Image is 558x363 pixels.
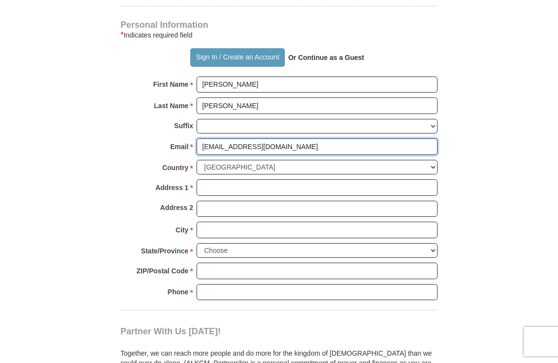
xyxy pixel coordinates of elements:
strong: ZIP/Postal Code [137,264,189,278]
strong: City [176,223,188,237]
button: Sign In / Create an Account [190,48,284,67]
div: Indicates required field [120,29,438,41]
strong: State/Province [141,244,188,258]
span: Partner With Us [DATE]! [120,326,221,336]
h4: Personal Information [120,21,438,29]
strong: Last Name [154,99,189,113]
strong: Country [162,161,189,174]
strong: Address 1 [156,181,189,194]
strong: Phone [168,285,189,299]
strong: Email [170,140,188,153]
strong: Suffix [174,119,193,133]
strong: First Name [153,77,188,91]
strong: Or Continue as a Guest [288,54,364,61]
strong: Address 2 [160,201,193,214]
